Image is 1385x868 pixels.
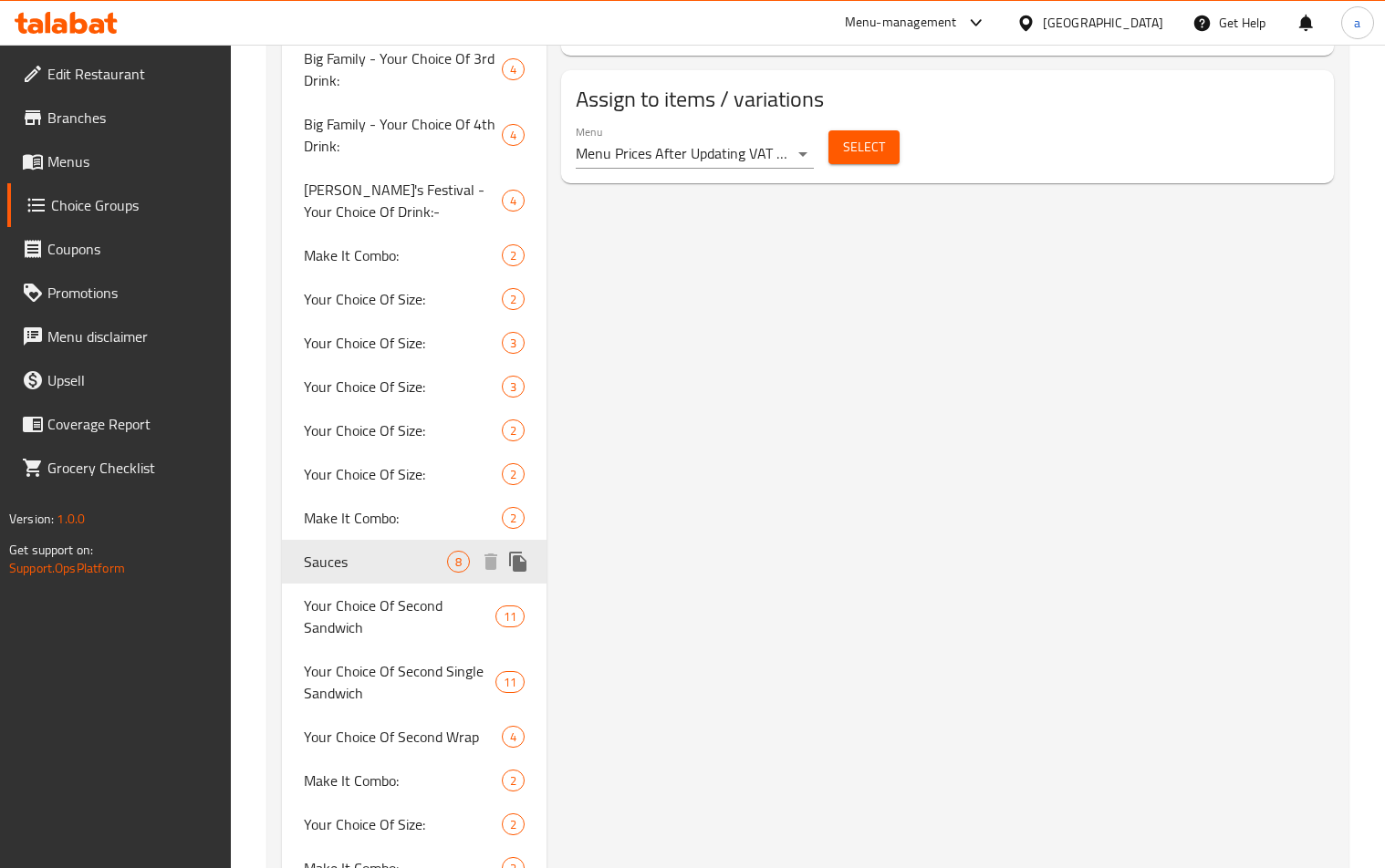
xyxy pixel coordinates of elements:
[1043,13,1163,33] div: [GEOGRAPHIC_DATA]
[282,802,547,846] div: Your Choice Of Size:2
[304,770,502,791] span: Make It Combo:
[304,726,502,748] span: Your Choice Of Second Wrap
[304,551,447,573] span: Sauces
[9,538,93,562] span: Get support on:
[495,671,525,693] div: Choices
[502,770,525,791] div: Choices
[47,150,217,172] span: Menus
[304,376,502,398] span: Your Choice Of Size:
[47,238,217,260] span: Coupons
[7,446,232,490] a: Grocery Checklist
[304,244,502,266] span: Make It Combo:
[282,452,547,496] div: Your Choice Of Size:2
[502,332,525,354] div: Choices
[282,584,547,649] div: Your Choice Of Second Sandwich11
[503,247,524,264] span: 2
[51,194,217,216] span: Choice Groups
[7,139,232,183] a: Menus
[503,728,524,746] span: 4
[47,63,217,85] span: Edit Restaurant
[503,335,524,352] span: 3
[7,52,232,96] a: Edit Restaurant
[304,47,502,91] span: Big Family - Your Choice Of 3rd Drink:
[843,136,885,159] span: Select
[282,233,547,277] div: Make It Combo:2
[576,85,1319,114] h2: Assign to items / variations
[304,507,502,529] span: Make It Combo:
[447,551,470,573] div: Choices
[9,556,125,580] a: Support.OpsPlatform
[502,507,525,529] div: Choices
[502,190,525,212] div: Choices
[503,816,524,833] span: 2
[503,422,524,439] span: 2
[282,649,547,715] div: Your Choice Of Second Single Sandwich11
[304,419,502,441] span: Your Choice Of Size:
[7,358,232,402] a: Upsell
[503,772,524,790] span: 2
[304,113,502,157] span: Big Family - Your Choice Of 4th Drink:
[282,277,547,321] div: Your Choice Of Size:2
[502,124,525,146] div: Choices
[503,378,524,396] span: 3
[7,271,232,315] a: Promotions
[47,457,217,479] span: Grocery Checklist
[304,594,495,638] span: Your Choice Of Second Sandwich
[47,369,217,391] span: Upsell
[502,813,525,835] div: Choices
[304,332,502,354] span: Your Choice Of Size:
[7,315,232,358] a: Menu disclaimer
[502,376,525,398] div: Choices
[47,282,217,304] span: Promotions
[503,510,524,527] span: 2
[57,507,85,531] span: 1.0.0
[304,813,502,835] span: Your Choice Of Size:
[503,127,524,144] span: 4
[502,463,525,485] div: Choices
[502,288,525,310] div: Choices
[282,759,547,802] div: Make It Combo:2
[7,96,232,139] a: Branches
[505,548,532,575] button: duplicate
[576,139,814,169] div: Menu Prices After Updating VAT - Chain ID 501141(Active)
[503,192,524,210] span: 4
[282,102,547,168] div: Big Family - Your Choice Of 4th Drink:4
[282,36,547,102] div: Big Family - Your Choice Of 3rd Drink:4
[282,408,547,452] div: Your Choice Of Size:2
[503,291,524,308] span: 2
[845,12,957,34] div: Menu-management
[576,127,602,138] label: Menu
[47,107,217,129] span: Branches
[282,715,547,759] div: Your Choice Of Second Wrap4
[502,244,525,266] div: Choices
[502,58,525,80] div: Choices
[47,413,217,435] span: Coverage Report
[503,61,524,78] span: 4
[7,183,232,227] a: Choice Groups
[304,660,495,704] span: Your Choice Of Second Single Sandwich
[304,288,502,310] span: Your Choice Of Size:
[828,130,900,164] button: Select
[448,553,469,571] span: 8
[496,674,524,691] span: 11
[7,402,232,446] a: Coverage Report
[495,605,525,627] div: Choices
[47,325,217,347] span: Menu disclaimer
[282,496,547,540] div: Make It Combo:2
[282,168,547,233] div: [PERSON_NAME]'s Festival - Your Choice Of Drink:-4
[502,419,525,441] div: Choices
[282,540,547,584] div: Sauces8deleteduplicate
[7,227,232,271] a: Coupons
[304,463,502,485] span: Your Choice Of Size:
[282,365,547,408] div: Your Choice Of Size:3
[477,548,505,575] button: delete
[282,321,547,365] div: Your Choice Of Size:3
[304,179,502,222] span: [PERSON_NAME]'s Festival - Your Choice Of Drink:-
[1354,13,1360,33] span: a
[503,466,524,483] span: 2
[502,726,525,748] div: Choices
[496,608,524,625] span: 11
[9,507,54,531] span: Version:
